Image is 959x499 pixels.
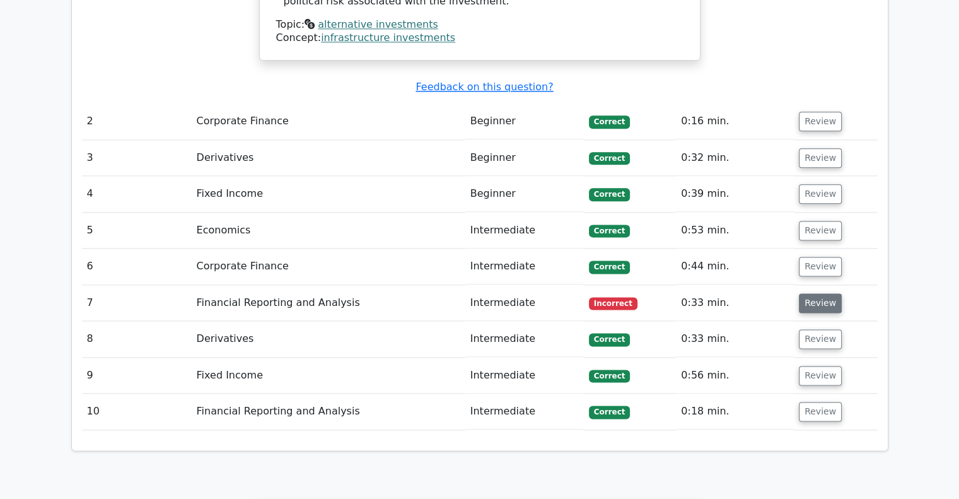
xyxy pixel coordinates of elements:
[589,261,630,273] span: Correct
[676,249,794,285] td: 0:44 min.
[82,140,192,176] td: 3
[676,321,794,357] td: 0:33 min.
[589,370,630,382] span: Correct
[799,148,842,168] button: Review
[318,18,438,30] a: alternative investments
[192,394,465,430] td: Financial Reporting and Analysis
[465,285,584,321] td: Intermediate
[82,176,192,212] td: 4
[799,257,842,276] button: Review
[82,358,192,394] td: 9
[589,188,630,201] span: Correct
[676,285,794,321] td: 0:33 min.
[192,140,465,176] td: Derivatives
[465,213,584,249] td: Intermediate
[799,366,842,385] button: Review
[82,285,192,321] td: 7
[465,358,584,394] td: Intermediate
[589,152,630,165] span: Correct
[589,406,630,418] span: Correct
[465,249,584,285] td: Intermediate
[799,329,842,349] button: Review
[589,333,630,346] span: Correct
[82,321,192,357] td: 8
[192,103,465,139] td: Corporate Finance
[465,103,584,139] td: Beginner
[465,394,584,430] td: Intermediate
[82,213,192,249] td: 5
[192,213,465,249] td: Economics
[465,321,584,357] td: Intermediate
[676,140,794,176] td: 0:32 min.
[676,394,794,430] td: 0:18 min.
[799,184,842,204] button: Review
[799,112,842,131] button: Review
[465,176,584,212] td: Beginner
[192,249,465,285] td: Corporate Finance
[676,176,794,212] td: 0:39 min.
[192,321,465,357] td: Derivatives
[416,81,553,93] a: Feedback on this question?
[276,32,683,45] div: Concept:
[799,221,842,240] button: Review
[192,285,465,321] td: Financial Reporting and Analysis
[589,115,630,128] span: Correct
[676,103,794,139] td: 0:16 min.
[799,402,842,421] button: Review
[589,225,630,237] span: Correct
[192,358,465,394] td: Fixed Income
[276,18,683,32] div: Topic:
[82,103,192,139] td: 2
[676,213,794,249] td: 0:53 min.
[589,297,637,310] span: Incorrect
[465,140,584,176] td: Beginner
[676,358,794,394] td: 0:56 min.
[321,32,455,44] a: infrastructure investments
[192,176,465,212] td: Fixed Income
[82,394,192,430] td: 10
[799,293,842,313] button: Review
[82,249,192,285] td: 6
